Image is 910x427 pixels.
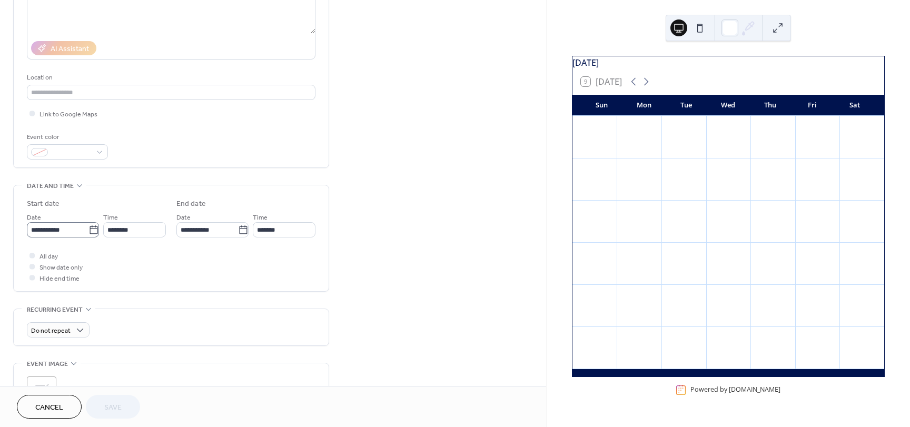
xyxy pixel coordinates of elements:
span: Time [103,212,118,223]
div: 8 [843,330,854,342]
div: 10 [798,162,810,173]
div: Wed [707,95,749,116]
div: 3 [620,330,631,342]
div: 5 [576,162,587,173]
div: ; [27,376,56,406]
div: 19 [576,246,587,257]
div: Sat [834,95,876,116]
span: Date [176,212,191,223]
div: 22 [709,246,721,257]
div: 6 [754,330,765,342]
div: 11 [843,162,854,173]
span: Date [27,212,41,223]
span: Hide end time [39,273,80,284]
div: 21 [665,246,676,257]
div: End date [176,198,206,210]
div: 12 [576,204,587,215]
div: 18 [843,204,854,215]
span: Link to Google Maps [39,109,97,120]
div: 3 [798,120,810,131]
div: 27 [620,288,631,300]
div: 20 [620,246,631,257]
div: 28 [576,120,587,131]
div: 29 [620,120,631,131]
div: 29 [709,288,721,300]
span: Show date only [39,262,83,273]
div: Fri [792,95,834,116]
div: 17 [798,204,810,215]
div: 8 [709,162,721,173]
a: [DOMAIN_NAME] [729,385,780,394]
span: Recurring event [27,304,83,315]
div: 25 [843,246,854,257]
span: All day [39,251,58,262]
div: 2 [754,120,765,131]
div: 6 [620,162,631,173]
div: 30 [665,120,676,131]
span: Cancel [35,402,63,413]
div: 4 [665,330,676,342]
div: [DATE] [572,56,884,69]
div: Start date [27,198,60,210]
span: Do not repeat [31,325,71,337]
div: 9 [754,162,765,173]
div: 23 [754,246,765,257]
div: 24 [798,246,810,257]
span: Time [253,212,268,223]
div: 5 [709,330,721,342]
div: 1 [843,288,854,300]
div: Location [27,72,313,83]
div: 26 [576,288,587,300]
div: Tue [665,95,707,116]
div: 14 [665,204,676,215]
div: 16 [754,204,765,215]
div: 7 [798,330,810,342]
div: 4 [843,120,854,131]
span: Date and time [27,181,74,192]
div: 30 [754,288,765,300]
div: 1 [709,120,721,131]
div: 31 [798,288,810,300]
button: Cancel [17,395,82,419]
div: 15 [709,204,721,215]
div: 28 [665,288,676,300]
div: Event color [27,132,106,143]
div: 7 [665,162,676,173]
span: Event image [27,359,68,370]
div: Mon [623,95,665,116]
div: Sun [581,95,623,116]
div: 13 [620,204,631,215]
div: Thu [749,95,792,116]
div: Powered by [690,385,780,394]
div: 2 [576,330,587,342]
